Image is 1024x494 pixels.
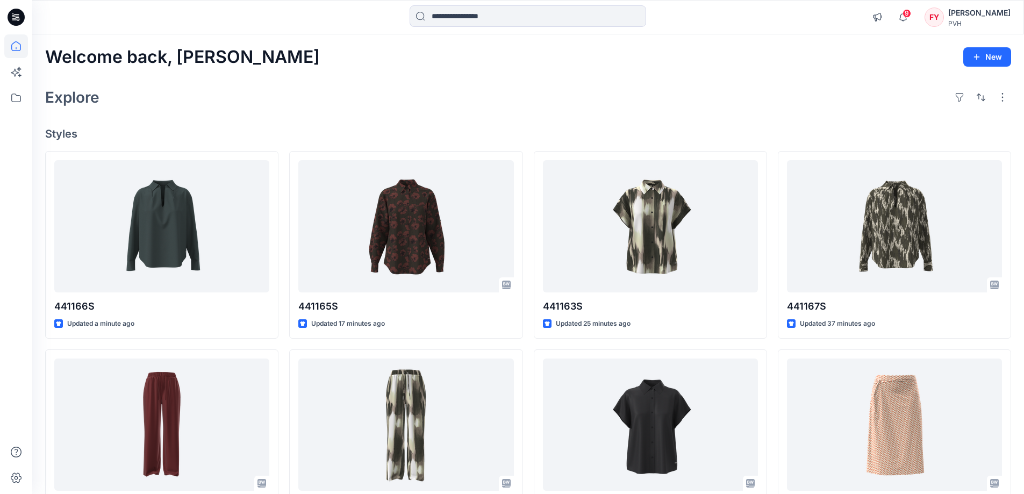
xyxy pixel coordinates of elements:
[925,8,944,27] div: FY
[54,299,269,314] p: 441166S
[45,47,320,67] h2: Welcome back, [PERSON_NAME]
[948,19,1011,27] div: PVH
[543,359,758,491] a: 441162S
[543,160,758,293] a: 441163S
[903,9,911,18] span: 9
[298,299,513,314] p: 441165S
[54,160,269,293] a: 441166S
[787,299,1002,314] p: 441167S
[948,6,1011,19] div: [PERSON_NAME]
[787,359,1002,491] a: 44G647G
[45,89,99,106] h2: Explore
[787,160,1002,293] a: 441167S
[800,318,875,330] p: Updated 37 minutes ago
[311,318,385,330] p: Updated 17 minutes ago
[45,127,1011,140] h4: Styles
[54,359,269,491] a: 446107S
[963,47,1011,67] button: New
[298,160,513,293] a: 441165S
[298,359,513,491] a: 446059S
[543,299,758,314] p: 441163S
[556,318,631,330] p: Updated 25 minutes ago
[67,318,134,330] p: Updated a minute ago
